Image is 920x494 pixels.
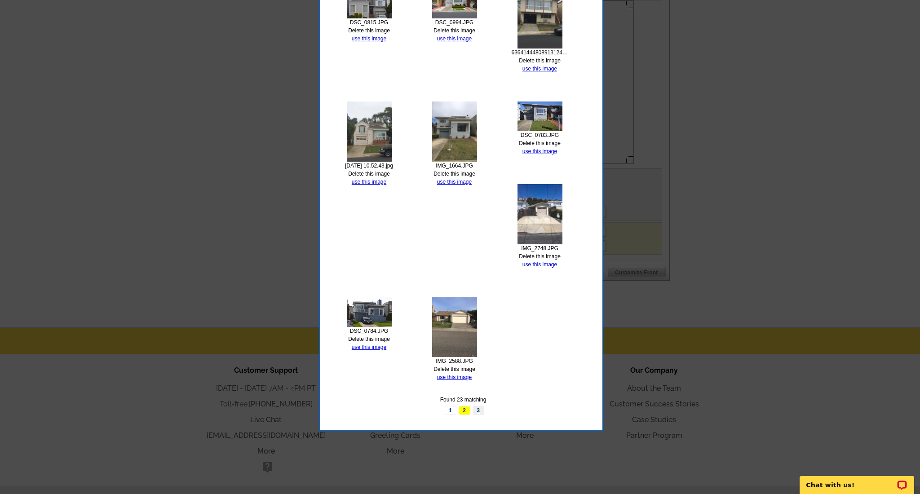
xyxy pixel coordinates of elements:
[445,406,456,415] a: 1
[352,344,386,350] a: use this image
[459,406,470,415] span: 2
[517,184,562,244] img: thumb-5ae346923e9d6.jpg
[433,171,475,177] a: Delete this image
[519,253,561,260] a: Delete this image
[348,171,390,177] a: Delete this image
[426,18,483,26] div: DSC_0994.JPG
[327,396,600,404] div: Found 23 matching
[512,131,568,139] div: DSC_0783.JPG
[433,366,475,372] a: Delete this image
[432,297,477,357] img: thumb-5a9eea9e8a1ba.jpg
[341,162,398,170] div: [DATE] 10.52.43.jpg
[426,357,483,365] div: IMG_2588.JPG
[519,140,561,146] a: Delete this image
[341,18,398,26] div: DSC_0815.JPG
[522,148,557,154] a: use this image
[522,66,557,72] a: use this image
[794,466,920,494] iframe: LiveChat chat widget
[348,336,390,342] a: Delete this image
[437,35,472,42] a: use this image
[437,374,472,380] a: use this image
[519,57,561,64] a: Delete this image
[517,101,562,131] img: thumb-5b8ec8ff06330.jpg
[347,297,392,327] img: thumb-5ad8c329d6528.jpg
[473,406,484,415] a: 3
[432,101,477,161] img: thumb-5b8ecc269fc2d.jpg
[433,27,475,34] a: Delete this image
[341,327,398,335] div: DSC_0784.JPG
[348,27,390,34] a: Delete this image
[522,261,557,268] a: use this image
[352,179,386,185] a: use this image
[437,179,472,185] a: use this image
[512,244,568,252] div: IMG_2748.JPG
[352,35,386,42] a: use this image
[347,101,392,161] img: thumb-5b8ecd07c3c10.jpg
[512,49,568,57] div: 636414448089131243_IMG_1769 2.jpg
[426,162,483,170] div: IMG_1664.JPG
